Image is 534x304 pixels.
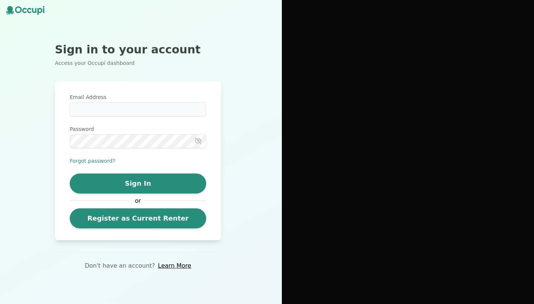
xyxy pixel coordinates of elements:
label: Email Address [70,93,206,101]
a: Register as Current Renter [70,208,206,228]
button: Forgot password? [70,157,115,165]
label: Password [70,125,206,133]
h2: Sign in to your account [55,43,221,56]
p: Access your Occupi dashboard [55,59,221,67]
p: Don't have an account? [85,261,155,270]
button: Sign In [70,174,206,194]
span: or [131,196,145,205]
a: Learn More [158,261,191,270]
